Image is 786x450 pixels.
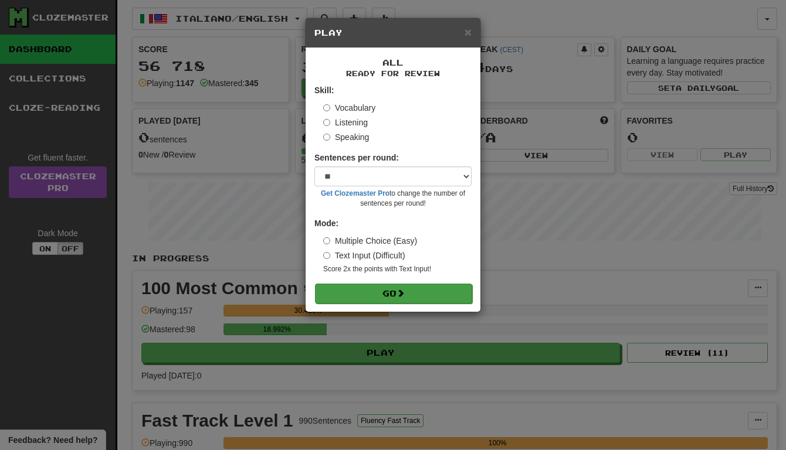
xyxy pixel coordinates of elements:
strong: Mode: [314,219,338,228]
small: to change the number of sentences per round! [314,189,472,209]
span: × [465,25,472,39]
label: Text Input (Difficult) [323,250,405,261]
input: Multiple Choice (Easy) [323,237,330,244]
input: Text Input (Difficult) [323,252,330,259]
a: Get Clozemaster Pro [321,189,389,197]
span: All [382,57,404,67]
small: Score 2x the points with Text Input ! [323,264,472,274]
label: Sentences per round: [314,152,399,163]
h5: Play [314,27,472,39]
label: Multiple Choice (Easy) [323,235,417,247]
input: Vocabulary [323,104,330,111]
label: Vocabulary [323,102,375,114]
label: Speaking [323,131,369,143]
small: Ready for Review [314,69,472,79]
button: Close [465,26,472,38]
strong: Skill: [314,86,334,95]
input: Listening [323,119,330,126]
input: Speaking [323,134,330,141]
button: Go [315,284,472,304]
label: Listening [323,117,368,128]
